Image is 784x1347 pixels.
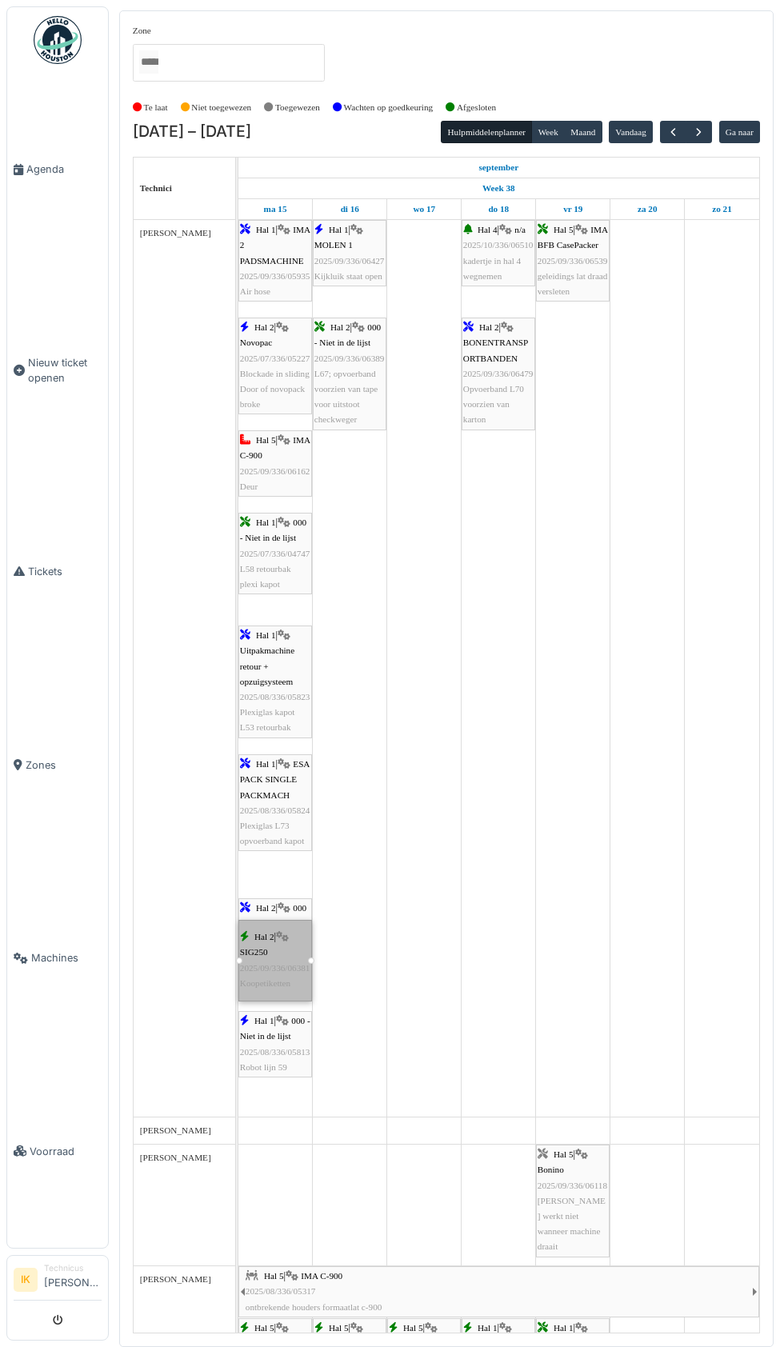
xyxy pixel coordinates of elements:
[240,821,304,845] span: Plexiglas L73 opvoerband kapot
[403,1323,423,1333] span: Hal 5
[240,901,310,977] div: |
[554,1149,574,1159] span: Hal 5
[7,475,108,669] a: Tickets
[240,757,310,849] div: |
[240,549,310,558] span: 2025/07/336/04747
[260,199,291,219] a: 15 september 2025
[301,1271,342,1281] span: IMA C-900
[329,1323,349,1333] span: Hal 5
[329,225,349,234] span: Hal 1
[240,692,310,701] span: 2025/08/336/05823
[314,240,353,250] span: MOLEN 1
[609,121,653,143] button: Vandaag
[463,338,528,362] span: BONENTRANSPORTBANDEN
[14,1262,102,1301] a: IK Technicus[PERSON_NAME]
[140,183,172,193] span: Technici
[44,1262,102,1297] li: [PERSON_NAME]
[409,199,439,219] a: 17 september 2025
[240,320,310,412] div: |
[463,222,534,284] div: |
[719,121,761,143] button: Ga naar
[538,1196,606,1252] span: [PERSON_NAME] werkt niet wanneer machine draait
[686,121,712,144] button: Volgende
[275,101,320,114] label: Toegewezen
[554,1323,574,1333] span: Hal 1
[28,355,102,386] span: Nieuw ticket openen
[240,222,310,299] div: |
[240,338,272,347] span: Novopac
[256,630,276,640] span: Hal 1
[14,1268,38,1292] li: IK
[634,199,662,219] a: 20 september 2025
[240,354,310,363] span: 2025/07/336/05227
[538,1181,607,1190] span: 2025/09/336/06118
[240,369,310,409] span: Blockade in sliding Door of novopack broke
[441,121,532,143] button: Hulpmiddelenplanner
[240,1047,310,1057] span: 2025/08/336/05813
[264,1271,284,1281] span: Hal 5
[463,369,534,378] span: 2025/09/336/06479
[140,228,211,238] span: [PERSON_NAME]
[256,435,276,445] span: Hal 5
[140,1274,211,1284] span: [PERSON_NAME]
[240,759,310,799] span: ESA PACK SINGLE PACKMACH
[246,1286,316,1296] span: 2025/08/336/05317
[538,271,608,296] span: geleidings lat draad versleten
[140,1153,211,1162] span: [PERSON_NAME]
[7,1055,108,1249] a: Voorraad
[484,199,513,219] a: 18 september 2025
[240,433,310,494] div: |
[144,101,168,114] label: Te laat
[559,199,586,219] a: 19 september 2025
[337,199,363,219] a: 16 september 2025
[314,256,385,266] span: 2025/09/336/06427
[314,271,382,281] span: Kijkluik staat open
[30,1144,102,1159] span: Voorraad
[240,707,295,732] span: Plexiglas kapot L53 retourbak
[139,50,158,74] input: Alles
[564,121,602,143] button: Maand
[554,225,574,234] span: Hal 5
[314,354,385,363] span: 2025/09/336/06389
[133,24,151,38] label: Zone
[240,949,277,974] span: Riem tape maschine
[240,646,294,685] span: Uitpakmachine retour + opzuigsysteem
[457,101,496,114] label: Afgesloten
[708,199,736,219] a: 21 september 2025
[538,1147,608,1254] div: |
[140,1125,211,1135] span: [PERSON_NAME]
[240,286,270,296] span: Air hose
[463,240,534,250] span: 2025/10/336/06510
[240,1016,310,1041] span: 000 - Niet in de lijst
[240,1013,310,1075] div: |
[660,121,686,144] button: Vorige
[344,101,434,114] label: Wachten op goedkeuring
[7,266,108,475] a: Nieuw ticket openen
[314,369,378,425] span: L67; opvoerband voorzien van tape voor uitstoot checkweger
[463,256,521,281] span: kadertje in hal 4 wegnemen
[314,320,385,427] div: |
[256,759,276,769] span: Hal 1
[474,158,522,178] a: 15 september 2025
[531,121,565,143] button: Week
[246,1302,382,1312] span: ontbrekende houders formaatlat c-900
[26,162,102,177] span: Agenda
[479,322,499,332] span: Hal 2
[240,564,291,589] span: L58 retourbak plexi kapot
[314,222,385,284] div: |
[7,861,108,1055] a: Machines
[256,225,276,234] span: Hal 1
[240,482,258,491] span: Deur
[44,1262,102,1274] div: Technicus
[34,16,82,64] img: Badge_color-CXgf-gQk.svg
[254,322,274,332] span: Hal 2
[330,322,350,332] span: Hal 2
[31,950,102,965] span: Machines
[240,628,310,735] div: |
[514,225,526,234] span: n/a
[538,1165,564,1174] span: Bonino
[256,903,276,913] span: Hal 2
[478,225,498,234] span: Hal 4
[463,384,524,424] span: Opvoerband L70 voorzien van karton
[240,466,310,476] span: 2025/09/336/06162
